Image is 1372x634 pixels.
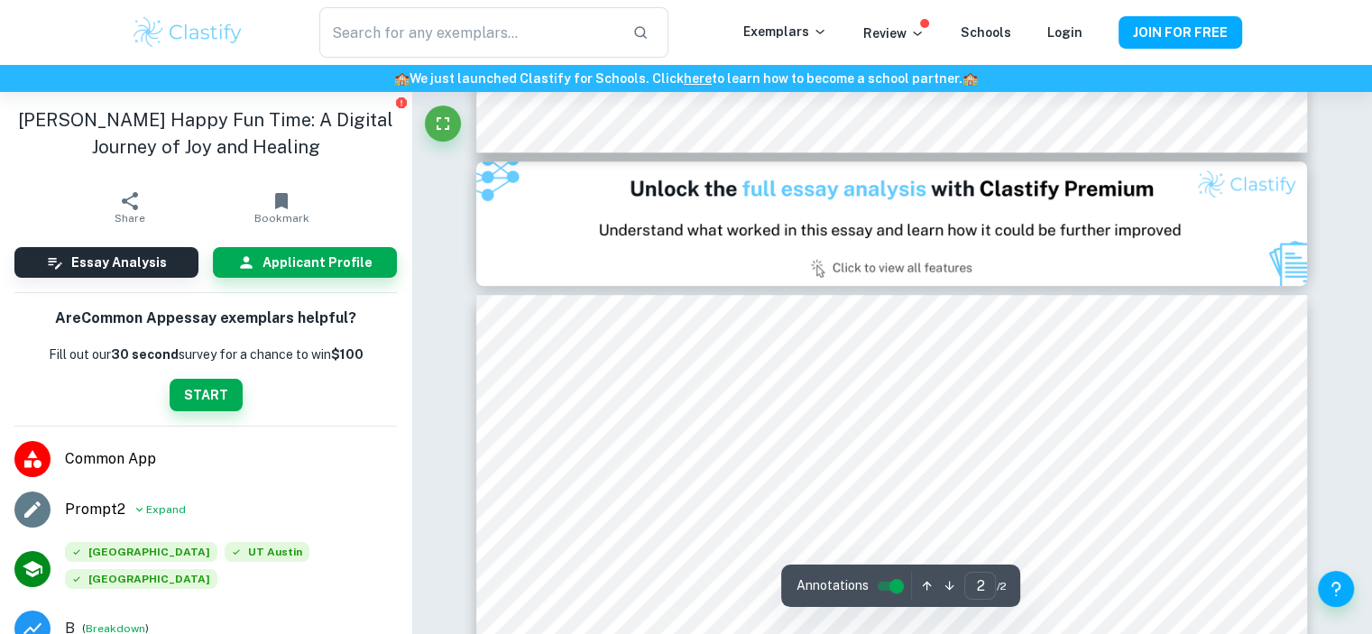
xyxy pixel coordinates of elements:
[1047,25,1082,40] a: Login
[65,499,125,520] span: Prompt 2
[206,182,357,233] button: Bookmark
[65,569,217,589] span: [GEOGRAPHIC_DATA]
[213,247,397,278] button: Applicant Profile
[4,69,1368,88] h6: We just launched Clastify for Schools. Click to learn how to become a school partner.
[254,212,309,225] span: Bookmark
[796,576,868,595] span: Annotations
[319,7,617,58] input: Search for any exemplars...
[863,23,925,43] p: Review
[65,542,217,562] span: [GEOGRAPHIC_DATA]
[14,247,198,278] button: Essay Analysis
[394,96,408,109] button: Report issue
[262,253,373,272] h6: Applicant Profile
[476,161,1308,286] img: Ad
[225,542,309,569] div: Accepted: University of Texas at Austin
[131,14,245,51] img: Clastify logo
[394,71,410,86] span: 🏫
[146,501,186,518] span: Expand
[962,71,978,86] span: 🏫
[133,499,186,520] button: Expand
[170,379,243,411] button: START
[55,308,356,330] h6: Are Common App essay exemplars helpful?
[331,347,364,362] strong: $100
[65,499,125,520] a: Prompt2
[743,22,827,41] p: Exemplars
[684,71,712,86] a: here
[1318,571,1354,607] button: Help and Feedback
[225,542,309,562] span: UT Austin
[996,578,1006,594] span: / 2
[71,253,167,272] h6: Essay Analysis
[425,106,461,142] button: Fullscreen
[65,542,217,569] div: Accepted: Carnegie Mellon University
[49,345,364,364] p: Fill out our survey for a chance to win
[65,569,217,596] div: Accepted: Rice University
[1119,16,1242,49] button: JOIN FOR FREE
[961,25,1011,40] a: Schools
[54,182,206,233] button: Share
[115,212,145,225] span: Share
[65,448,397,470] span: Common App
[14,106,397,161] h1: [PERSON_NAME] Happy Fun Time: A Digital Journey of Joy and Healing
[111,347,179,362] b: 30 second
